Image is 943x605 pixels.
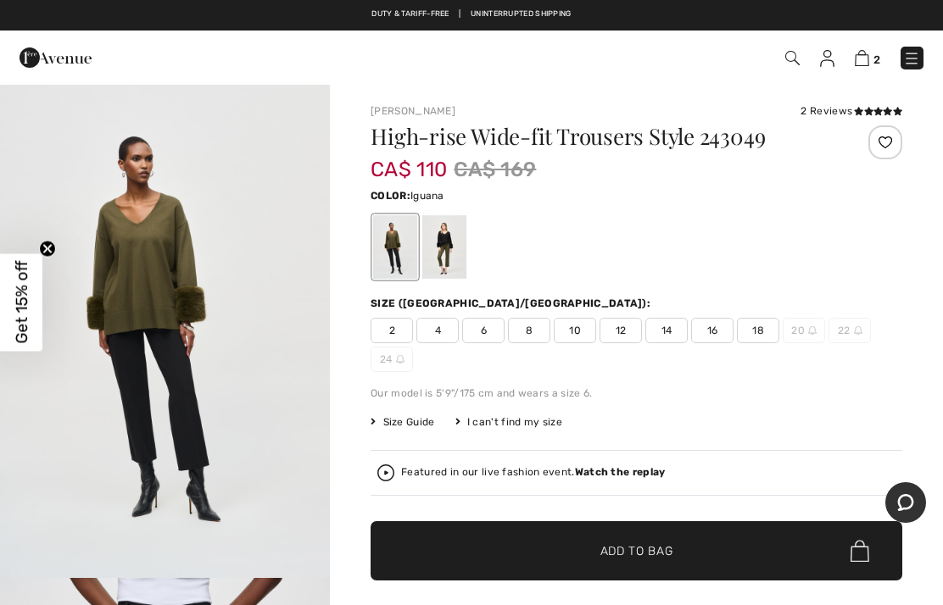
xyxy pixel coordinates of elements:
img: Shopping Bag [855,50,869,66]
img: ring-m.svg [854,326,862,335]
div: I can't find my size [455,414,562,430]
button: Close teaser [39,241,56,258]
span: 24 [371,347,413,372]
a: 1ère Avenue [20,48,92,64]
span: Size Guide [371,414,434,430]
img: Menu [903,50,920,67]
div: Black [373,215,417,279]
div: 2 Reviews [801,103,902,119]
img: ring-m.svg [396,355,405,364]
div: Our model is 5'9"/175 cm and wears a size 6. [371,386,902,401]
img: My Info [820,50,834,67]
img: 1ère Avenue [20,41,92,75]
span: 2 [873,53,880,66]
span: 14 [645,318,688,343]
img: Bag.svg [851,540,869,562]
span: 22 [829,318,871,343]
div: Iguana [422,215,466,279]
img: Watch the replay [377,464,394,481]
span: 20 [783,318,825,343]
span: Iguana [410,190,444,202]
span: 10 [554,318,596,343]
span: 18 [737,318,779,343]
a: [PERSON_NAME] [371,105,455,117]
span: 6 [462,318,505,343]
a: 2 [855,47,880,68]
span: CA$ 110 [371,141,447,181]
strong: Watch the replay [575,466,666,478]
span: 8 [508,318,550,343]
h1: High-rise Wide-fit Trousers Style 243049 [371,125,813,147]
button: Add to Bag [371,521,902,580]
span: 2 [371,318,413,343]
span: 12 [600,318,642,343]
span: 16 [691,318,734,343]
img: Search [785,51,800,65]
span: CA$ 169 [454,154,536,185]
span: Get 15% off [12,261,31,344]
div: Featured in our live fashion event. [401,467,665,478]
div: Size ([GEOGRAPHIC_DATA]/[GEOGRAPHIC_DATA]): [371,296,654,311]
iframe: Opens a widget where you can chat to one of our agents [885,482,926,525]
span: Add to Bag [600,542,673,560]
span: 4 [416,318,459,343]
img: ring-m.svg [808,326,817,335]
span: Color: [371,190,410,202]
